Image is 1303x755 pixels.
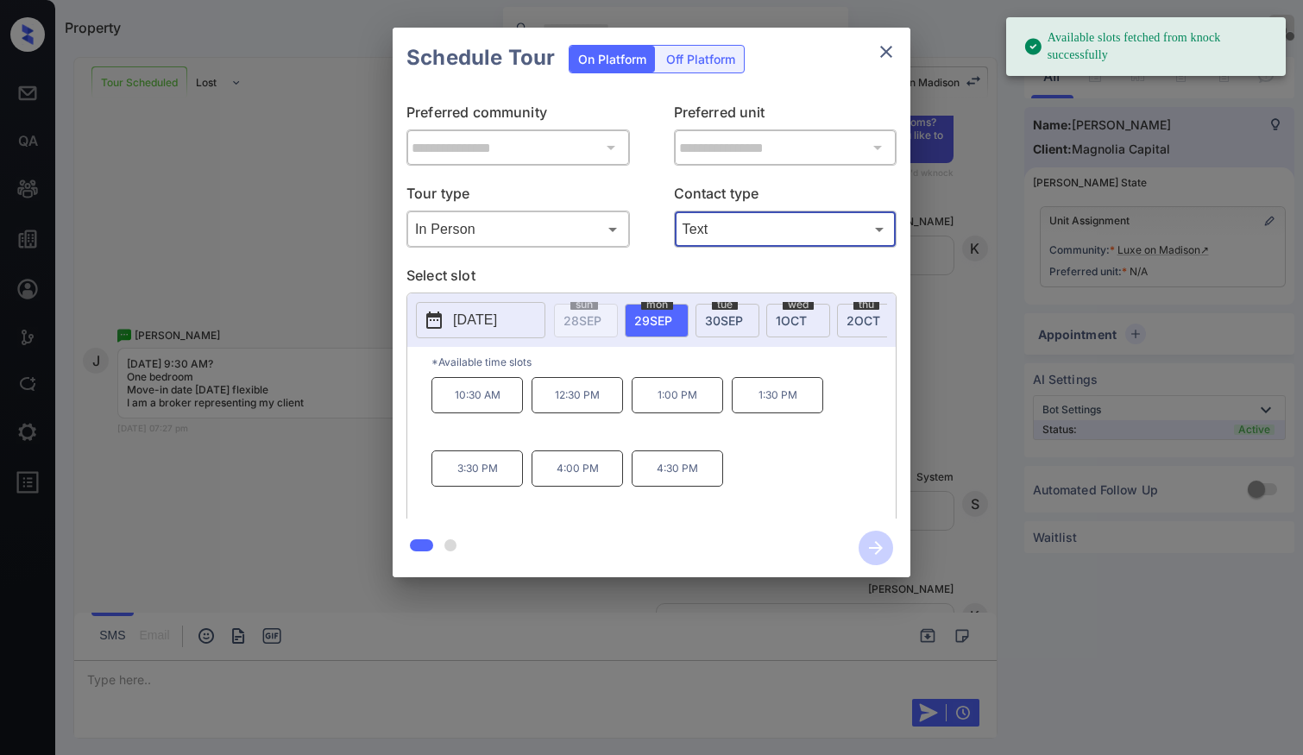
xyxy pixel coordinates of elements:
p: 1:00 PM [632,377,723,413]
span: mon [641,299,673,310]
div: Available slots fetched from knock successfully [1023,22,1272,71]
h2: Schedule Tour [393,28,569,88]
p: Select slot [406,265,897,293]
span: wed [783,299,814,310]
p: 4:30 PM [632,450,723,487]
span: 30 SEP [705,313,743,328]
button: [DATE] [416,302,545,338]
div: In Person [411,215,626,243]
span: 1 OCT [776,313,807,328]
p: Preferred community [406,102,630,129]
p: 1:30 PM [732,377,823,413]
p: Tour type [406,183,630,211]
span: tue [712,299,738,310]
div: Text [678,215,893,243]
button: close [869,35,903,69]
p: 4:00 PM [532,450,623,487]
p: [DATE] [453,310,497,330]
p: Preferred unit [674,102,897,129]
div: date-select [766,304,830,337]
span: 29 SEP [634,313,672,328]
div: Off Platform [658,46,744,72]
div: date-select [837,304,901,337]
p: 3:30 PM [431,450,523,487]
p: 12:30 PM [532,377,623,413]
p: Contact type [674,183,897,211]
div: date-select [696,304,759,337]
div: date-select [625,304,689,337]
p: *Available time slots [431,347,896,377]
p: 10:30 AM [431,377,523,413]
span: thu [853,299,879,310]
span: 2 OCT [847,313,880,328]
div: On Platform [570,46,655,72]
